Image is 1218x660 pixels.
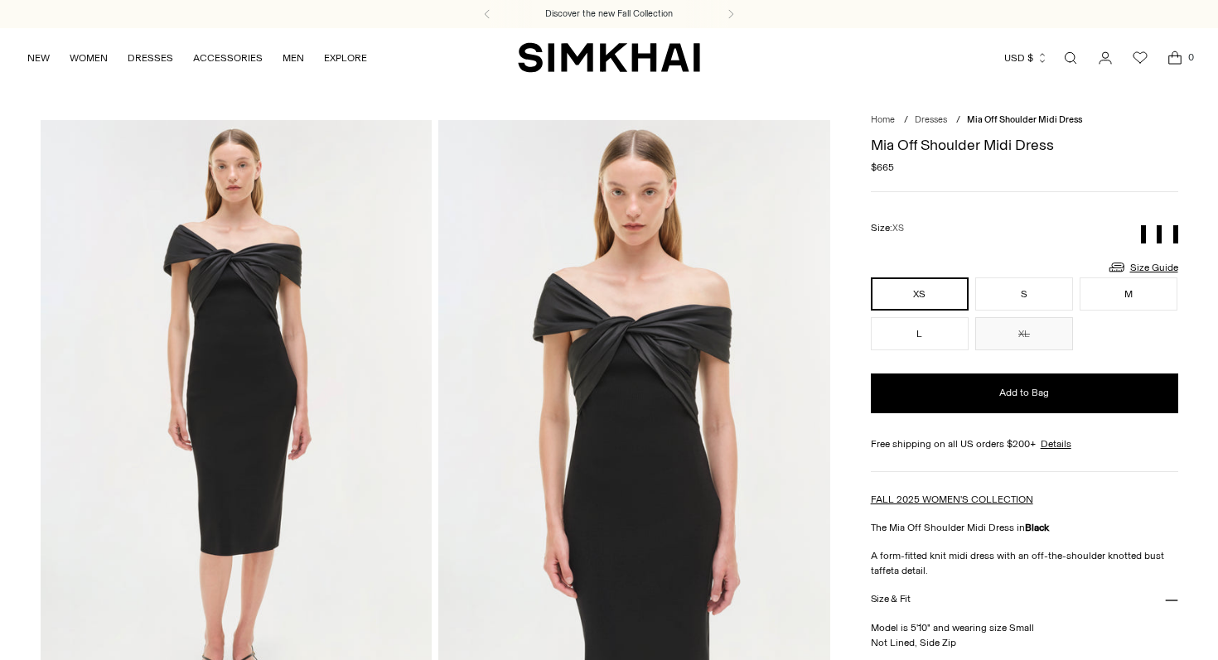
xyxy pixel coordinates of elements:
a: ACCESSORIES [193,40,263,76]
div: / [904,113,908,128]
a: WOMEN [70,40,108,76]
nav: breadcrumbs [871,113,1178,128]
button: Add to Bag [871,373,1178,413]
a: Details [1041,436,1071,451]
div: / [956,113,960,128]
a: NEW [27,40,50,76]
button: XS [871,277,969,311]
a: EXPLORE [324,40,367,76]
a: Open search modal [1054,41,1087,75]
h1: Mia Off Shoulder Midi Dress [871,137,1178,152]
a: Wishlist [1124,41,1157,75]
a: Discover the new Fall Collection [545,7,673,21]
p: Model is 5'10" and wearing size Small Not Lined, Side Zip [871,620,1178,650]
button: S [975,277,1073,311]
button: USD $ [1004,40,1048,76]
button: XL [975,317,1073,350]
button: L [871,317,969,350]
span: Mia Off Shoulder Midi Dress [967,114,1082,125]
label: Size: [871,220,904,236]
span: XS [892,223,904,234]
button: Size & Fit [871,578,1178,620]
a: SIMKHAI [518,41,700,74]
p: The Mia Off Shoulder Midi Dress in [871,520,1178,535]
a: Open cart modal [1158,41,1191,75]
span: Add to Bag [999,386,1049,400]
span: $665 [871,160,894,175]
a: Size Guide [1107,257,1178,277]
a: FALL 2025 WOMEN'S COLLECTION [871,494,1033,505]
a: DRESSES [128,40,173,76]
div: Free shipping on all US orders $200+ [871,436,1178,451]
a: Home [871,114,895,125]
a: Go to the account page [1089,41,1122,75]
p: A form-fitted knit midi dress with an off-the-shoulder knotted bust taffeta detail. [871,548,1178,578]
button: M [1080,277,1177,311]
a: MEN [283,40,304,76]
strong: Black [1025,522,1049,533]
span: 0 [1183,50,1198,65]
h3: Size & Fit [871,594,911,605]
a: Dresses [915,114,947,125]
